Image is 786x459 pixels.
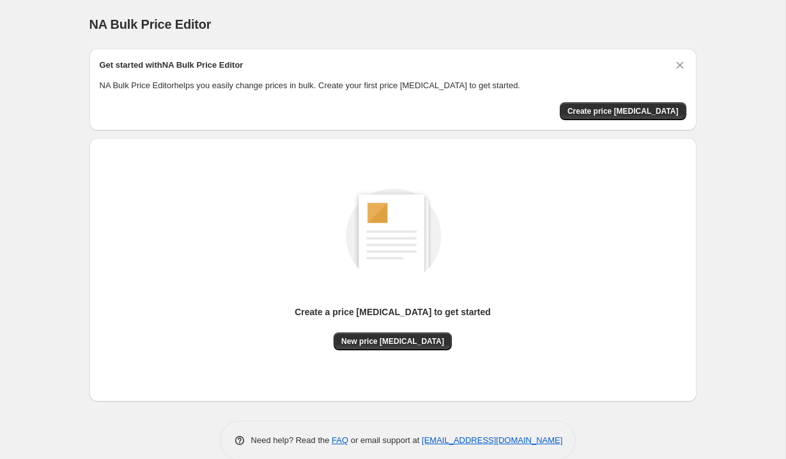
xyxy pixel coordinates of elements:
[332,435,348,445] a: FAQ
[334,332,452,350] button: New price [MEDICAL_DATA]
[348,435,422,445] span: or email support at
[341,336,444,346] span: New price [MEDICAL_DATA]
[89,17,212,31] span: NA Bulk Price Editor
[560,102,686,120] button: Create price change job
[295,306,491,318] p: Create a price [MEDICAL_DATA] to get started
[422,435,562,445] a: [EMAIL_ADDRESS][DOMAIN_NAME]
[100,79,686,92] p: NA Bulk Price Editor helps you easily change prices in bulk. Create your first price [MEDICAL_DAT...
[251,435,332,445] span: Need help? Read the
[100,59,243,72] h2: Get started with NA Bulk Price Editor
[567,106,679,116] span: Create price [MEDICAL_DATA]
[674,59,686,72] button: Dismiss card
